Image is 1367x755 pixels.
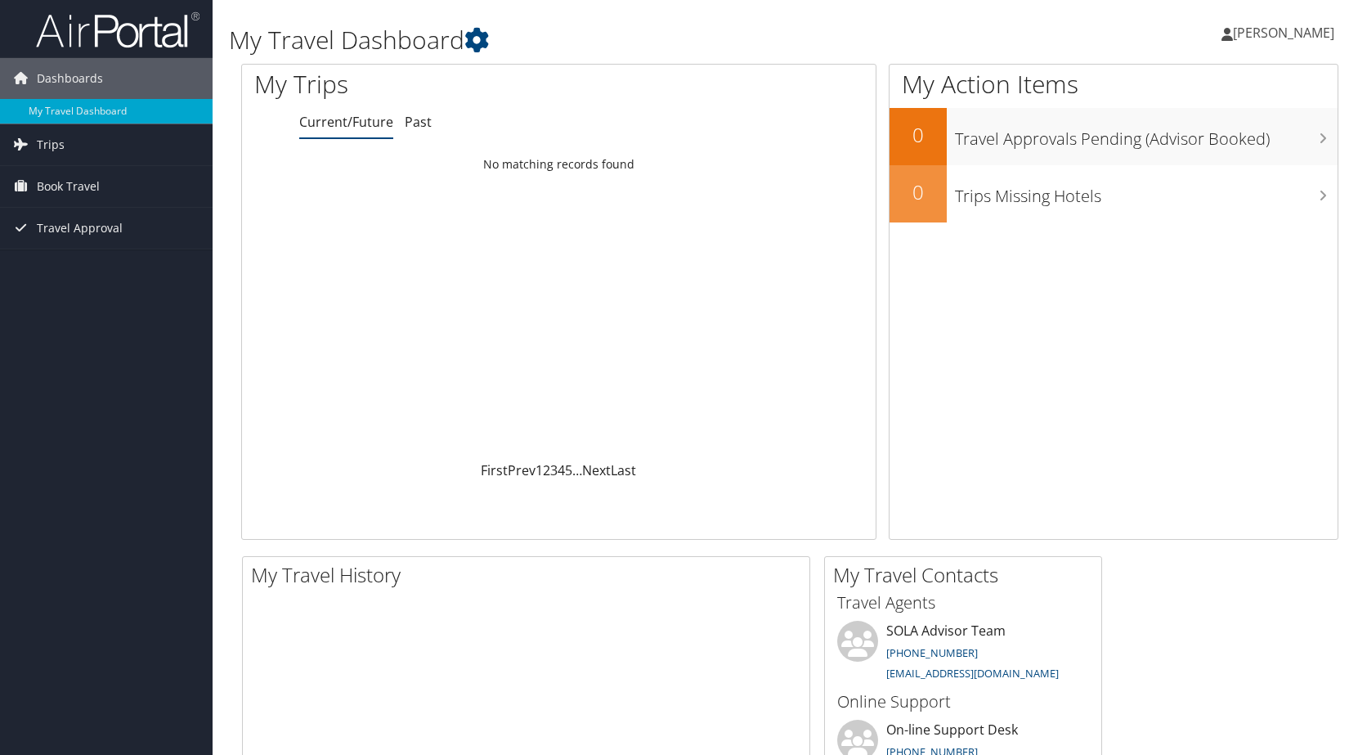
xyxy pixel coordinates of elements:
a: 4 [558,461,565,479]
h1: My Action Items [890,67,1338,101]
h1: My Travel Dashboard [229,23,977,57]
h3: Trips Missing Hotels [955,177,1338,208]
h2: My Travel Contacts [833,561,1101,589]
h3: Travel Agents [837,591,1089,614]
span: [PERSON_NAME] [1233,24,1334,42]
span: Book Travel [37,166,100,207]
a: Current/Future [299,113,393,131]
a: 0Trips Missing Hotels [890,165,1338,222]
a: [EMAIL_ADDRESS][DOMAIN_NAME] [886,666,1059,681]
td: No matching records found [242,150,876,179]
a: 1 [536,461,543,479]
a: 5 [565,461,572,479]
li: SOLA Advisor Team [829,621,1097,688]
a: 3 [550,461,558,479]
a: 2 [543,461,550,479]
a: First [481,461,508,479]
a: Last [611,461,636,479]
span: Dashboards [37,58,103,99]
a: 0Travel Approvals Pending (Advisor Booked) [890,108,1338,165]
h1: My Trips [254,67,599,101]
h2: 0 [890,121,947,149]
a: Next [582,461,611,479]
span: Trips [37,124,65,165]
h2: 0 [890,178,947,206]
a: Prev [508,461,536,479]
span: Travel Approval [37,208,123,249]
h2: My Travel History [251,561,809,589]
a: Past [405,113,432,131]
img: airportal-logo.png [36,11,199,49]
h3: Online Support [837,690,1089,713]
a: [PHONE_NUMBER] [886,645,978,660]
h3: Travel Approvals Pending (Advisor Booked) [955,119,1338,151]
a: [PERSON_NAME] [1221,8,1351,57]
span: … [572,461,582,479]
